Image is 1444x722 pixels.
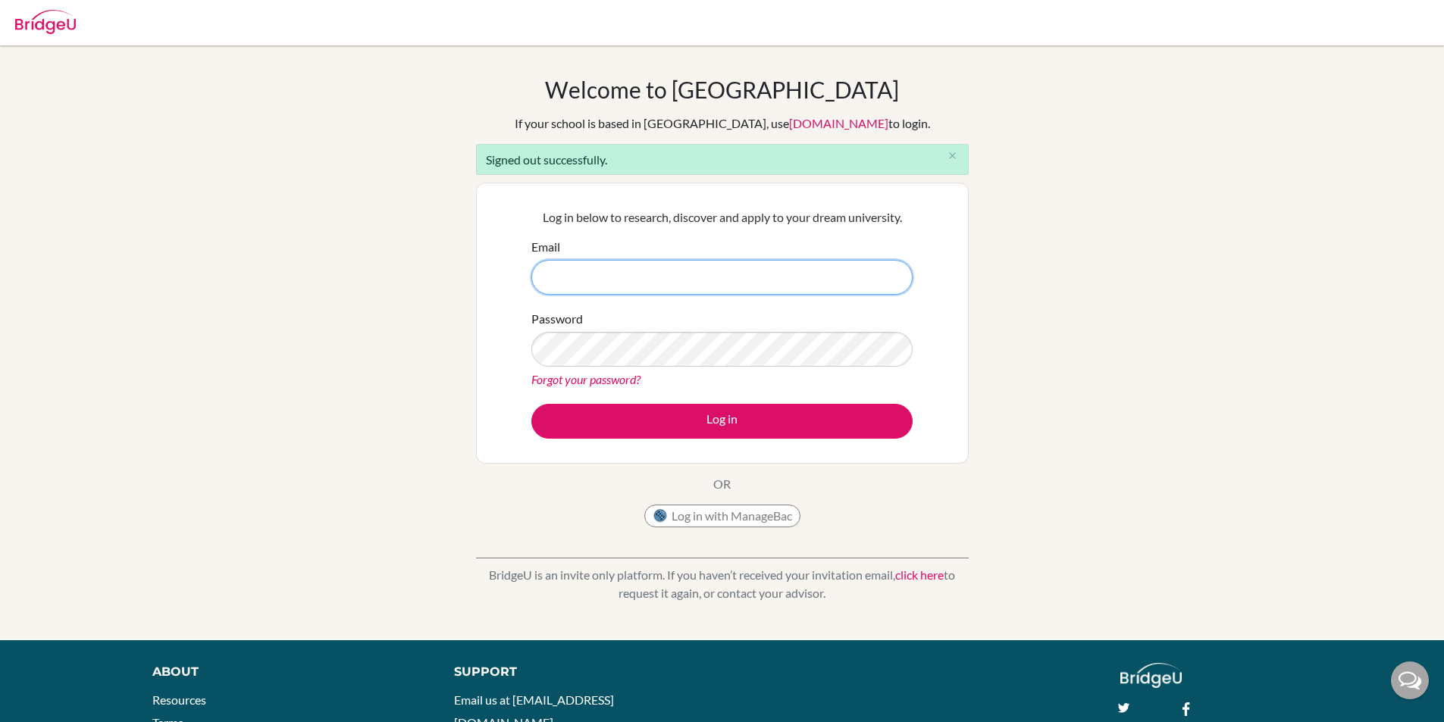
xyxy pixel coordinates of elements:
[476,566,969,602] p: BridgeU is an invite only platform. If you haven’t received your invitation email, to request it ...
[545,76,899,103] h1: Welcome to [GEOGRAPHIC_DATA]
[531,238,560,256] label: Email
[515,114,930,133] div: If your school is based in [GEOGRAPHIC_DATA], use to login.
[531,372,641,386] a: Forgot your password?
[454,663,704,681] div: Support
[152,663,420,681] div: About
[15,10,76,34] img: Bridge-U
[895,567,944,582] a: click here
[1120,663,1182,688] img: logo_white@2x-f4f0deed5e89b7ecb1c2cc34c3e3d731f90f0f143d5ea2071677605dd97b5244.png
[644,505,800,527] button: Log in with ManageBac
[531,208,913,227] p: Log in below to research, discover and apply to your dream university.
[789,116,888,130] a: [DOMAIN_NAME]
[34,11,65,24] span: Help
[938,145,968,167] button: Close
[531,404,913,439] button: Log in
[713,475,731,493] p: OR
[476,144,969,175] div: Signed out successfully.
[152,692,206,707] a: Resources
[531,310,583,328] label: Password
[947,150,958,161] i: close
